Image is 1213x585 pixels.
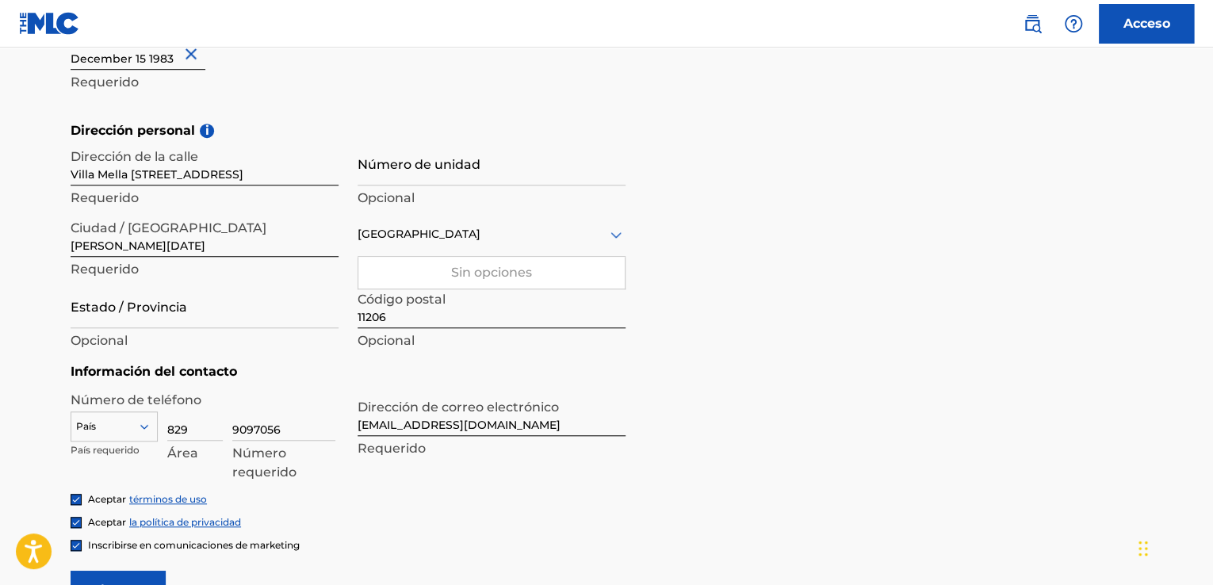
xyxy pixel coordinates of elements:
img: caja [71,541,81,550]
font: Requerido [71,75,139,90]
font: Inscribirse en comunicaciones de marketing [88,539,300,551]
font: Número requerido [232,445,297,480]
font: i [205,123,209,138]
font: Opcional [358,333,415,348]
iframe: Widget de chat [1134,509,1213,585]
font: País requerido [71,444,140,456]
font: Aceptar [88,493,126,505]
img: caja [71,518,81,527]
a: Búsqueda pública [1016,8,1048,40]
font: Opcional [71,333,128,348]
font: Opcional [358,190,415,205]
font: Dirección personal [71,123,195,138]
img: buscar [1023,14,1042,33]
font: Sin opciones [451,265,532,280]
a: la política de privacidad [129,516,241,528]
font: Requerido [71,262,139,277]
div: Arrastrar [1138,525,1148,572]
div: Ayuda [1058,8,1089,40]
font: Número de teléfono [71,392,201,407]
font: Aceptar [88,516,126,528]
font: Información del contacto [71,364,237,379]
a: términos de uso [129,493,207,505]
font: Requerido [71,190,139,205]
button: Cerca [182,29,205,78]
a: Acceso [1099,4,1194,44]
img: Logotipo del MLC [19,12,80,35]
img: ayuda [1064,14,1083,33]
font: Requerido [358,441,426,456]
font: Área [167,445,198,461]
img: caja [71,495,81,504]
font: Acceso [1123,16,1170,31]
